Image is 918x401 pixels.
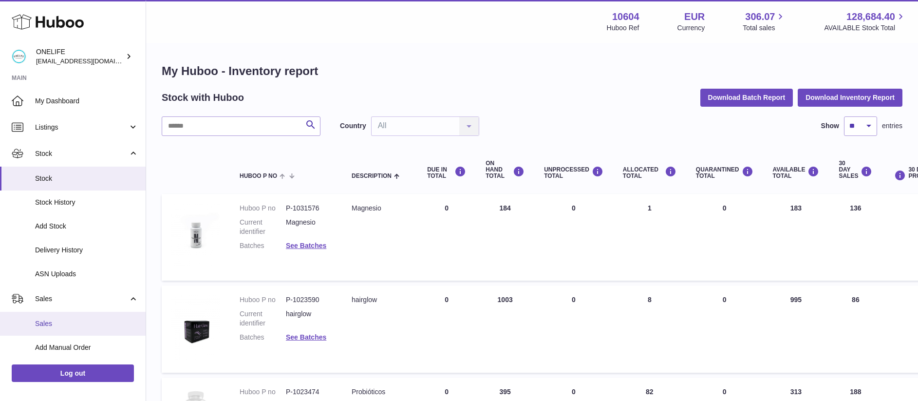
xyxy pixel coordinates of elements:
td: 0 [417,194,476,281]
span: Description [352,173,392,179]
h2: Stock with Huboo [162,91,244,104]
div: QUARANTINED Total [696,166,753,179]
span: Listings [35,123,128,132]
span: Sales [35,319,138,328]
td: 86 [829,286,882,372]
span: 128,684.40 [846,10,895,23]
span: 306.07 [745,10,775,23]
div: Probióticos [352,387,408,397]
span: Stock [35,174,138,183]
span: 0 [723,296,727,304]
td: 0 [534,194,613,281]
button: Download Batch Report [700,89,793,106]
td: 995 [763,286,829,372]
span: AVAILABLE Stock Total [824,23,906,33]
span: My Dashboard [35,96,138,106]
img: product image [171,204,220,268]
dt: Huboo P no [240,387,286,397]
img: internalAdmin-10604@internal.huboo.com [12,49,26,64]
span: Stock [35,149,128,158]
img: product image [171,295,220,360]
span: Delivery History [35,246,138,255]
div: ONELIFE [36,47,124,66]
a: 128,684.40 AVAILABLE Stock Total [824,10,906,33]
a: Log out [12,364,134,382]
dd: P-1031576 [286,204,332,213]
span: 0 [723,204,727,212]
td: 183 [763,194,829,281]
span: Add Manual Order [35,343,138,352]
td: 0 [534,286,613,372]
a: See Batches [286,333,326,341]
h1: My Huboo - Inventory report [162,63,902,79]
span: Sales [35,294,128,304]
td: 1003 [476,286,534,372]
dd: hairglow [286,309,332,328]
strong: EUR [684,10,705,23]
button: Download Inventory Report [798,89,902,106]
dt: Batches [240,241,286,250]
dd: P-1023474 [286,387,332,397]
span: Stock History [35,198,138,207]
dt: Batches [240,333,286,342]
div: hairglow [352,295,408,305]
div: Magnesio [352,204,408,213]
dt: Current identifier [240,218,286,236]
td: 136 [829,194,882,281]
span: [EMAIL_ADDRESS][DOMAIN_NAME] [36,57,143,65]
td: 184 [476,194,534,281]
div: AVAILABLE Total [773,166,820,179]
span: ASN Uploads [35,269,138,279]
span: entries [882,121,902,131]
div: Currency [677,23,705,33]
label: Country [340,121,366,131]
div: ALLOCATED Total [623,166,676,179]
a: See Batches [286,242,326,249]
dt: Huboo P no [240,295,286,305]
dt: Current identifier [240,309,286,328]
td: 1 [613,194,686,281]
a: 306.07 Total sales [743,10,786,33]
span: Huboo P no [240,173,277,179]
span: 0 [723,388,727,396]
div: UNPROCESSED Total [544,166,603,179]
label: Show [821,121,839,131]
div: Huboo Ref [607,23,639,33]
span: Total sales [743,23,786,33]
strong: 10604 [612,10,639,23]
td: 0 [417,286,476,372]
div: 30 DAY SALES [839,160,872,180]
dd: Magnesio [286,218,332,236]
span: Add Stock [35,222,138,231]
div: ON HAND Total [486,160,525,180]
div: DUE IN TOTAL [427,166,466,179]
td: 8 [613,286,686,372]
dd: P-1023590 [286,295,332,305]
dt: Huboo P no [240,204,286,213]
